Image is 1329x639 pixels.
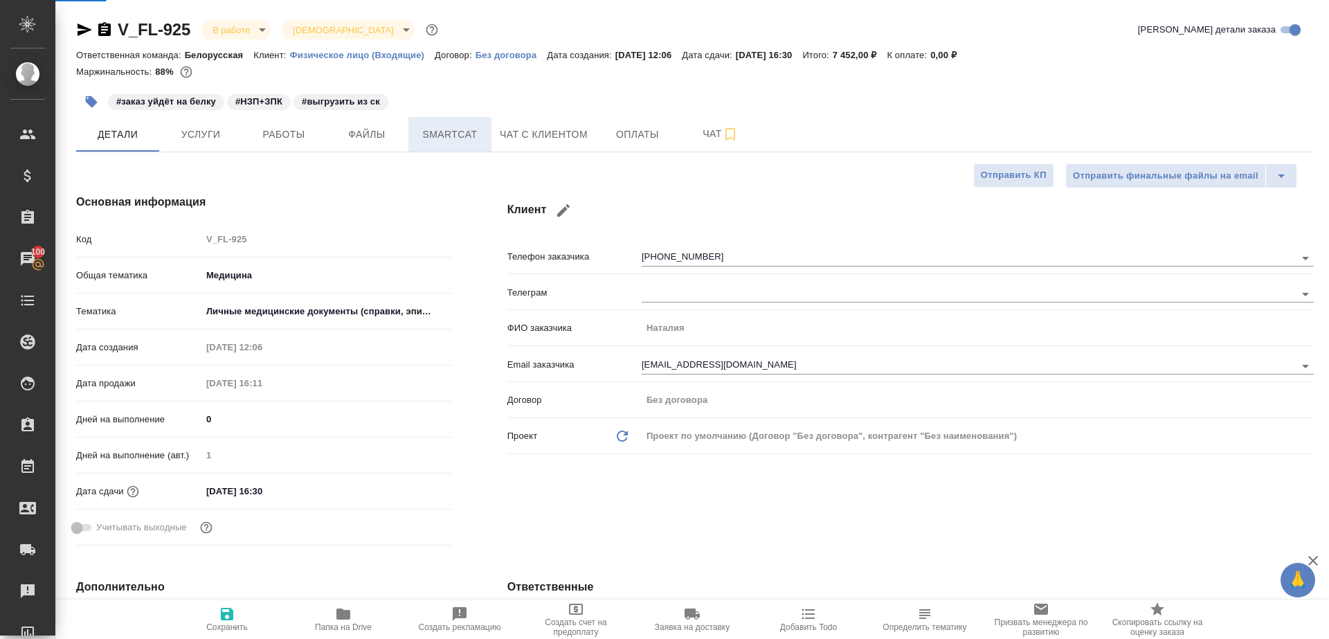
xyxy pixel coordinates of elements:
[750,600,867,639] button: Добавить Todo
[201,264,452,287] div: Медицина
[435,50,476,60] p: Договор:
[500,126,588,143] span: Чат с клиентом
[682,50,735,60] p: Дата сдачи:
[76,194,452,210] h4: Основная информация
[1296,357,1315,376] button: Open
[201,337,323,357] input: Пустое поле
[282,21,414,39] div: В работе
[76,269,201,282] p: Общая тематика
[201,21,271,39] div: В работе
[76,579,452,595] h4: Дополнительно
[206,622,248,632] span: Сохранить
[547,50,615,60] p: Дата создания:
[642,390,1314,410] input: Пустое поле
[76,413,201,426] p: Дней на выполнение
[76,50,185,60] p: Ответственная команда:
[401,600,518,639] button: Создать рекламацию
[930,50,967,60] p: 0,00 ₽
[634,600,750,639] button: Заявка на доставку
[76,21,93,38] button: Скопировать ссылку для ЯМессенджера
[802,50,832,60] p: Итого:
[507,358,642,372] p: Email заказчика
[883,622,966,632] span: Определить тематику
[780,622,837,632] span: Добавить Todo
[84,126,151,143] span: Детали
[169,600,285,639] button: Сохранить
[518,600,634,639] button: Создать счет на предоплату
[201,409,452,429] input: ✎ Введи что-нибудь
[642,318,1314,338] input: Пустое поле
[507,579,1314,595] h4: Ответственные
[973,163,1054,188] button: Отправить КП
[185,50,254,60] p: Белорусская
[1286,566,1310,595] span: 🙏
[251,126,317,143] span: Работы
[201,445,452,465] input: Пустое поле
[197,519,215,537] button: Выбери, если сб и вс нужно считать рабочими днями для выполнения заказа.
[76,66,155,77] p: Маржинальность:
[177,63,195,81] button: 729.94 RUB;
[76,233,201,246] p: Код
[687,125,754,143] span: Чат
[1296,249,1315,268] button: Open
[1099,600,1215,639] button: Скопировать ссылку на оценку заказа
[981,168,1047,183] span: Отправить КП
[289,48,435,60] a: Физическое лицо (Входящие)
[1107,618,1207,637] span: Скопировать ссылку на оценку заказа
[983,600,1099,639] button: Призвать менеджера по развитию
[604,126,671,143] span: Оплаты
[155,66,177,77] p: 88%
[655,622,730,632] span: Заявка на доставку
[642,424,1314,448] div: Проект по умолчанию (Договор "Без договора", контрагент "Без наименования")
[736,50,803,60] p: [DATE] 16:30
[507,286,642,300] p: Телеграм
[887,50,930,60] p: К оплате:
[116,95,216,109] p: #заказ уйдёт на белку
[476,48,548,60] a: Без договора
[289,24,397,36] button: [DEMOGRAPHIC_DATA]
[76,87,107,117] button: Добавить тэг
[1073,168,1258,184] span: Отправить финальные файлы на email
[507,429,538,443] p: Проект
[334,126,400,143] span: Файлы
[201,373,323,393] input: Пустое поле
[991,618,1091,637] span: Призвать менеджера по развитию
[76,341,201,354] p: Дата создания
[201,229,452,249] input: Пустое поле
[96,21,113,38] button: Скопировать ссылку
[423,21,441,39] button: Доп статусы указывают на важность/срочность заказа
[1065,163,1266,188] button: Отправить финальные файлы на email
[833,50,887,60] p: 7 452,00 ₽
[507,250,642,264] p: Телефон заказчика
[867,600,983,639] button: Определить тематику
[124,483,142,501] button: Если добавить услуги и заполнить их объемом, то дата рассчитается автоматически
[526,618,626,637] span: Создать счет на предоплату
[285,600,401,639] button: Папка на Drive
[118,20,190,39] a: V_FL-925
[289,50,435,60] p: Физическое лицо (Входящие)
[507,321,642,335] p: ФИО заказчика
[76,485,124,498] p: Дата сдачи
[315,622,372,632] span: Папка на Drive
[615,50,682,60] p: [DATE] 12:06
[1065,163,1297,188] div: split button
[1296,285,1315,304] button: Open
[201,300,452,323] div: Личные медицинские документы (справки, эпикризы)
[507,393,642,407] p: Договор
[208,24,254,36] button: В работе
[76,377,201,390] p: Дата продажи
[1138,23,1276,37] span: [PERSON_NAME] детали заказа
[76,305,201,318] p: Тематика
[476,50,548,60] p: Без договора
[302,95,380,109] p: #выгрузить из ск
[507,194,1314,227] h4: Клиент
[107,95,226,107] span: заказ уйдёт на белку
[168,126,234,143] span: Услуги
[417,126,483,143] span: Smartcat
[23,245,54,259] span: 100
[226,95,292,107] span: НЗП+ЗПК
[253,50,289,60] p: Клиент:
[722,126,739,143] svg: Подписаться
[3,242,52,276] a: 100
[1281,563,1315,597] button: 🙏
